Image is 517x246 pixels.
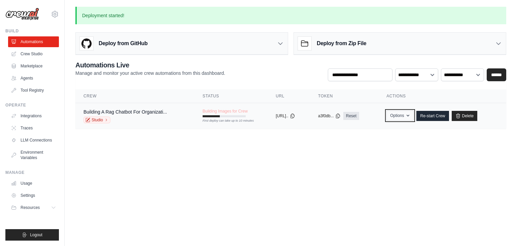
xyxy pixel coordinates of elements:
[8,85,59,96] a: Tool Registry
[5,102,59,108] div: Operate
[5,28,59,34] div: Build
[195,89,268,103] th: Status
[203,109,248,114] span: Building Images for Crew
[416,111,449,121] a: Re-start Crew
[75,60,225,70] h2: Automations Live
[5,8,39,21] img: Logo
[8,202,59,213] button: Resources
[75,7,506,24] p: Deployment started!
[8,190,59,201] a: Settings
[8,135,59,146] a: LLM Connections
[386,111,414,121] button: Options
[268,89,310,103] th: URL
[30,232,42,238] span: Logout
[83,117,110,123] a: Studio
[310,89,378,103] th: Token
[8,178,59,189] a: Usage
[317,39,366,48] h3: Deploy from Zip File
[8,147,59,163] a: Environment Variables
[8,36,59,47] a: Automations
[318,113,341,119] button: a3f0db...
[21,205,40,210] span: Resources
[5,170,59,175] div: Manage
[99,39,147,48] h3: Deploy from GitHub
[8,49,59,59] a: Crew Studio
[75,70,225,76] p: Manage and monitor your active crew automations from this dashboard.
[75,89,195,103] th: Crew
[452,111,478,121] a: Delete
[378,89,506,103] th: Actions
[203,119,246,123] div: First deploy can take up to 10 minutes
[80,37,93,50] img: GitHub Logo
[8,111,59,121] a: Integrations
[343,112,359,120] a: Reset
[83,109,167,115] a: Building A Rag Chatbot For Organizati...
[8,123,59,133] a: Traces
[5,229,59,241] button: Logout
[8,61,59,71] a: Marketplace
[8,73,59,84] a: Agents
